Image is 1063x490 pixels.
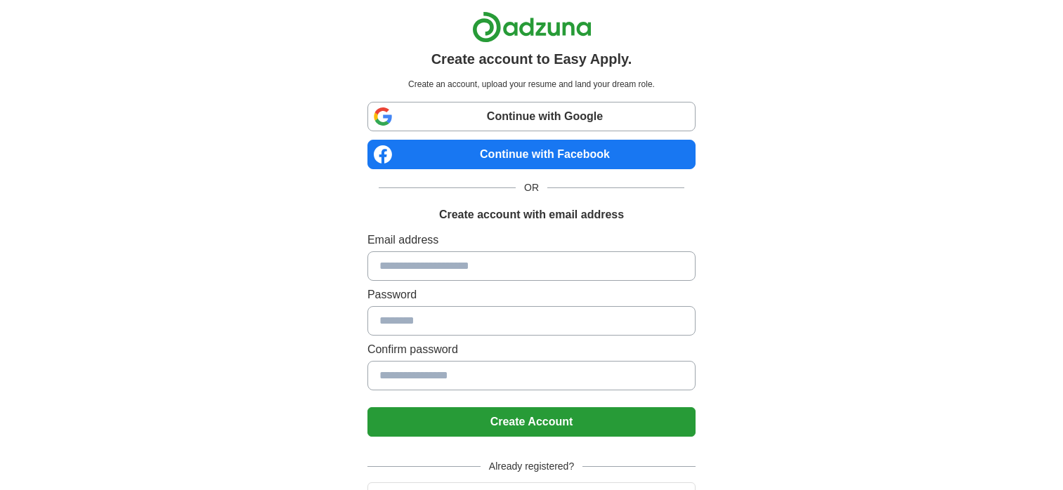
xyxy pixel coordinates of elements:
label: Password [367,286,696,303]
span: OR [516,180,547,195]
label: Email address [367,232,696,249]
label: Confirm password [367,341,696,358]
h1: Create account with email address [439,206,624,223]
button: Create Account [367,407,696,437]
p: Create an account, upload your resume and land your dream role. [370,78,693,91]
img: Adzuna logo [472,11,592,43]
h1: Create account to Easy Apply. [431,48,632,69]
span: Already registered? [481,459,582,474]
a: Continue with Facebook [367,140,696,169]
a: Continue with Google [367,102,696,131]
